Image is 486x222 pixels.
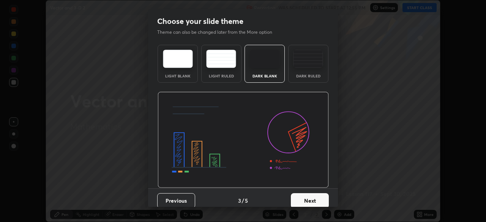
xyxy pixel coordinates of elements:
img: lightTheme.e5ed3b09.svg [163,50,193,68]
button: Previous [157,193,195,208]
button: Next [291,193,329,208]
p: Theme can also be changed later from the More option [157,29,280,36]
img: lightRuledTheme.5fabf969.svg [206,50,236,68]
img: darkRuledTheme.de295e13.svg [293,50,323,68]
h4: 3 [238,197,241,205]
img: darkTheme.f0cc69e5.svg [250,50,280,68]
div: Dark Blank [249,74,280,78]
h2: Choose your slide theme [157,16,243,26]
div: Dark Ruled [293,74,323,78]
div: Light Blank [163,74,193,78]
h4: 5 [245,197,248,205]
h4: / [242,197,244,205]
div: Light Ruled [206,74,237,78]
img: darkThemeBanner.d06ce4a2.svg [158,92,329,188]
